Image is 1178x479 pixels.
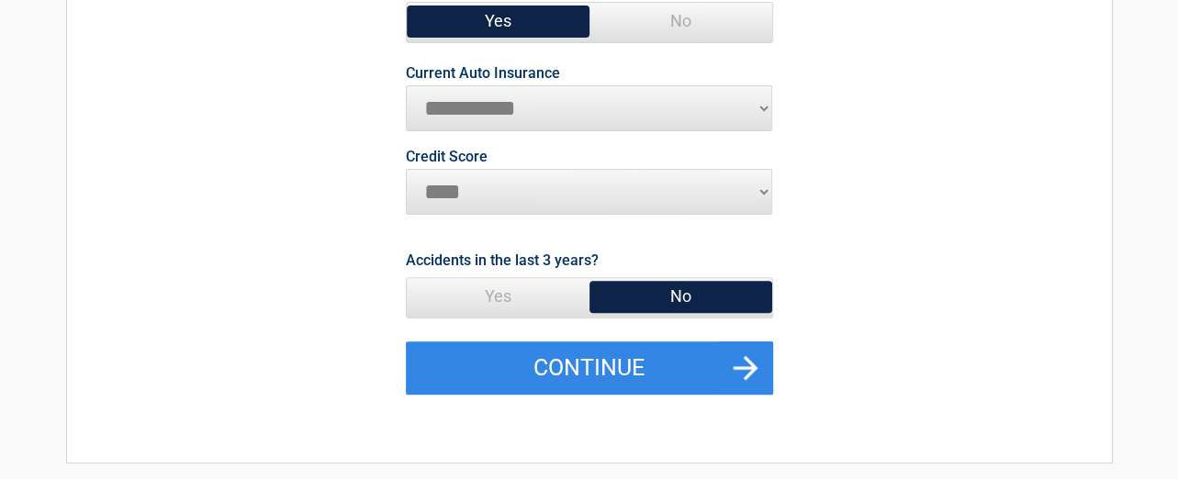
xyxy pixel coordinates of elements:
[589,3,772,39] span: No
[406,341,773,395] button: Continue
[406,150,488,164] label: Credit Score
[407,3,589,39] span: Yes
[406,66,560,81] label: Current Auto Insurance
[407,278,589,315] span: Yes
[406,248,599,273] label: Accidents in the last 3 years?
[589,278,772,315] span: No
